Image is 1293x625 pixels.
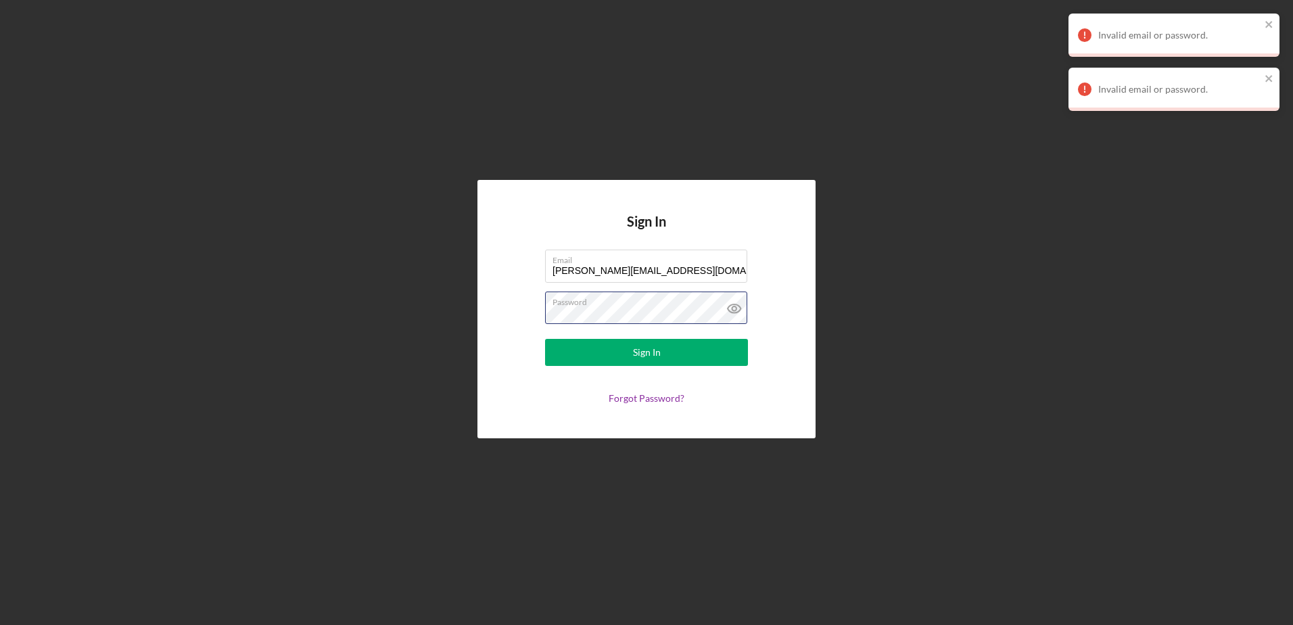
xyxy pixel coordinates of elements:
[1098,30,1261,41] div: Invalid email or password.
[553,292,747,307] label: Password
[553,250,747,265] label: Email
[1265,73,1274,86] button: close
[1265,19,1274,32] button: close
[545,339,748,366] button: Sign In
[633,339,661,366] div: Sign In
[609,392,684,404] a: Forgot Password?
[1098,84,1261,95] div: Invalid email or password.
[627,214,666,250] h4: Sign In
